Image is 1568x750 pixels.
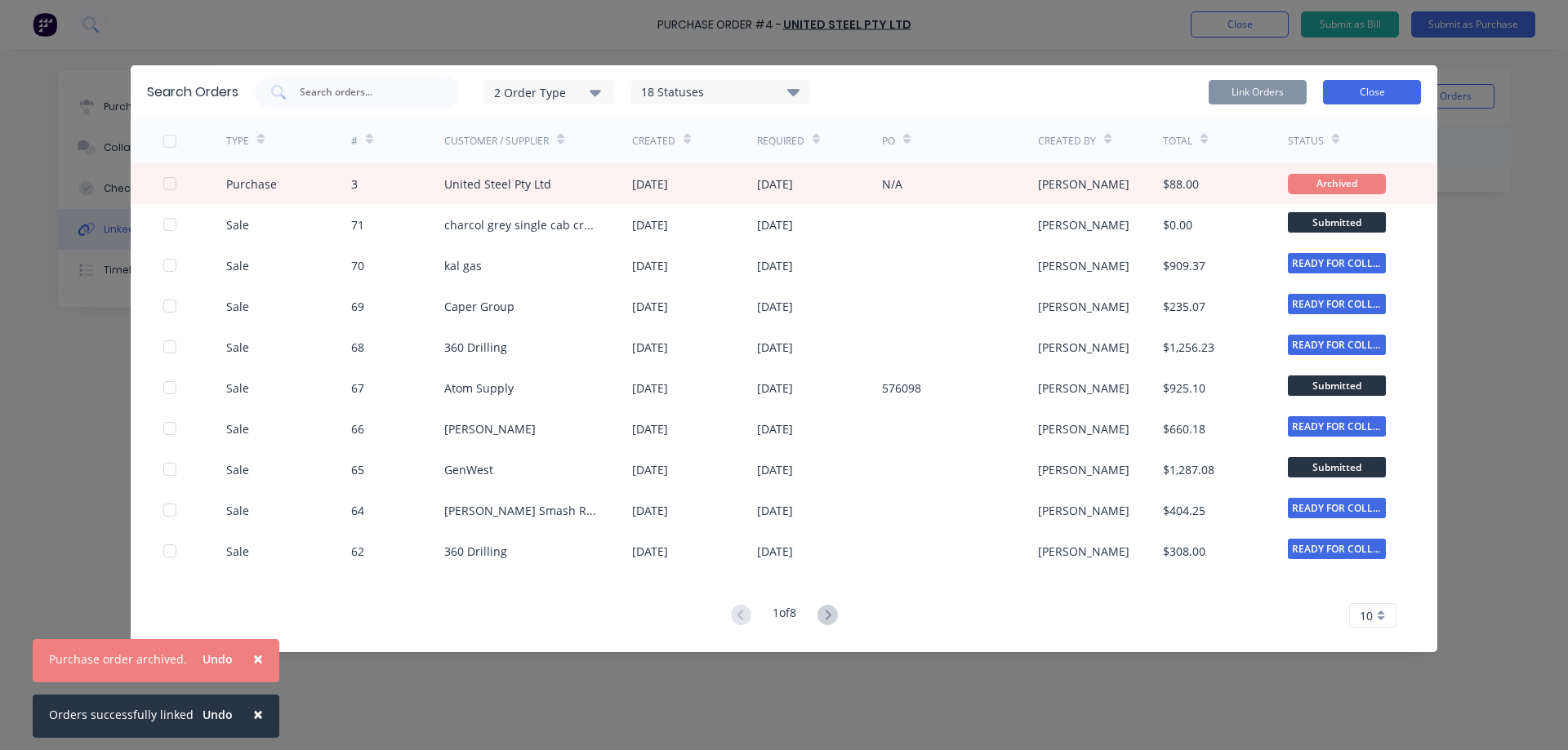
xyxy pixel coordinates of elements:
div: [PERSON_NAME] [1038,257,1129,274]
div: [PERSON_NAME] [1038,502,1129,519]
div: [PERSON_NAME] [1038,379,1129,397]
div: 70 [351,257,364,274]
button: Undo [194,703,242,727]
div: [DATE] [632,339,668,356]
div: [DATE] [757,461,793,478]
span: Submitted [1288,375,1386,396]
div: Status [1288,134,1324,149]
div: [DATE] [757,339,793,356]
span: READY FOR COLLE... [1288,294,1386,314]
span: READY FOR COLLE... [1288,498,1386,518]
div: 71 [351,216,364,233]
div: [DATE] [757,298,793,315]
div: [DATE] [632,216,668,233]
div: [DATE] [632,175,668,193]
div: [PERSON_NAME] [1038,175,1129,193]
div: [DATE] [632,502,668,519]
div: United Steel Pty Ltd [444,175,551,193]
div: [DATE] [757,175,793,193]
div: Caper Group [444,298,514,315]
div: PO [882,134,895,149]
div: Sale [226,461,249,478]
div: Atom Supply [444,379,514,397]
div: $0.00 [1163,216,1192,233]
div: N/A [882,175,902,193]
div: 62 [351,543,364,560]
div: Created [632,134,675,149]
button: Close [1323,80,1421,104]
div: kal gas [444,257,482,274]
div: [DATE] [632,420,668,437]
span: READY FOR COLLE... [1288,539,1386,559]
div: 65 [351,461,364,478]
div: Sale [226,257,249,274]
button: Link Orders [1209,80,1307,104]
div: [PERSON_NAME] [1038,461,1129,478]
div: [PERSON_NAME] Smash Repairs [444,502,599,519]
div: $404.25 [1163,502,1205,519]
span: 10 [1360,607,1373,624]
div: 67 [351,379,364,397]
div: $88.00 [1163,175,1199,193]
span: Submitted [1288,457,1386,477]
div: $925.10 [1163,379,1205,397]
div: 2 Order Type [494,83,604,100]
div: [PERSON_NAME] [1038,216,1129,233]
div: charcol grey single cab cruiser [444,216,599,233]
div: $1,287.08 [1163,461,1214,478]
div: TYPE [226,134,249,149]
div: 69 [351,298,364,315]
div: Sale [226,216,249,233]
button: Close [237,639,279,678]
div: [DATE] [632,543,668,560]
div: Sale [226,379,249,397]
div: 1 of 8 [773,604,796,628]
div: [DATE] [632,379,668,397]
div: 360 Drilling [444,543,507,560]
div: # [351,134,358,149]
div: [DATE] [632,298,668,315]
span: READY FOR COLLE... [1288,416,1386,437]
div: $1,256.23 [1163,339,1214,356]
div: [PERSON_NAME] [1038,339,1129,356]
div: 576098 [882,379,921,397]
div: [DATE] [757,216,793,233]
div: Total [1163,134,1192,149]
div: Sale [226,420,249,437]
div: $235.07 [1163,298,1205,315]
button: Undo [194,647,242,672]
span: Submitted [1288,212,1386,233]
span: READY FOR COLLE... [1288,335,1386,355]
span: × [253,647,263,670]
div: Orders successfully linked [49,706,194,723]
div: [PERSON_NAME] [444,420,536,437]
div: Sale [226,339,249,356]
button: Close [237,695,279,734]
div: $909.37 [1163,257,1205,274]
div: Sale [226,502,249,519]
div: [PERSON_NAME] [1038,298,1129,315]
div: [DATE] [757,543,793,560]
div: 18 Statuses [631,83,809,101]
div: [PERSON_NAME] [1038,543,1129,560]
div: 360 Drilling [444,339,507,356]
div: Created By [1038,134,1096,149]
div: Archived [1288,174,1386,194]
div: Sale [226,298,249,315]
input: Search orders... [298,84,434,100]
div: [DATE] [757,502,793,519]
div: Required [757,134,804,149]
div: [DATE] [757,379,793,397]
div: [DATE] [757,420,793,437]
div: [DATE] [632,257,668,274]
div: 64 [351,502,364,519]
div: [DATE] [632,461,668,478]
div: $308.00 [1163,543,1205,560]
span: READY FOR COLLE... [1288,253,1386,273]
div: [PERSON_NAME] [1038,420,1129,437]
div: 66 [351,420,364,437]
div: Customer / Supplier [444,134,549,149]
div: Purchase order archived. [49,650,187,668]
div: Sale [226,543,249,560]
button: 2 Order Type [483,80,614,104]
